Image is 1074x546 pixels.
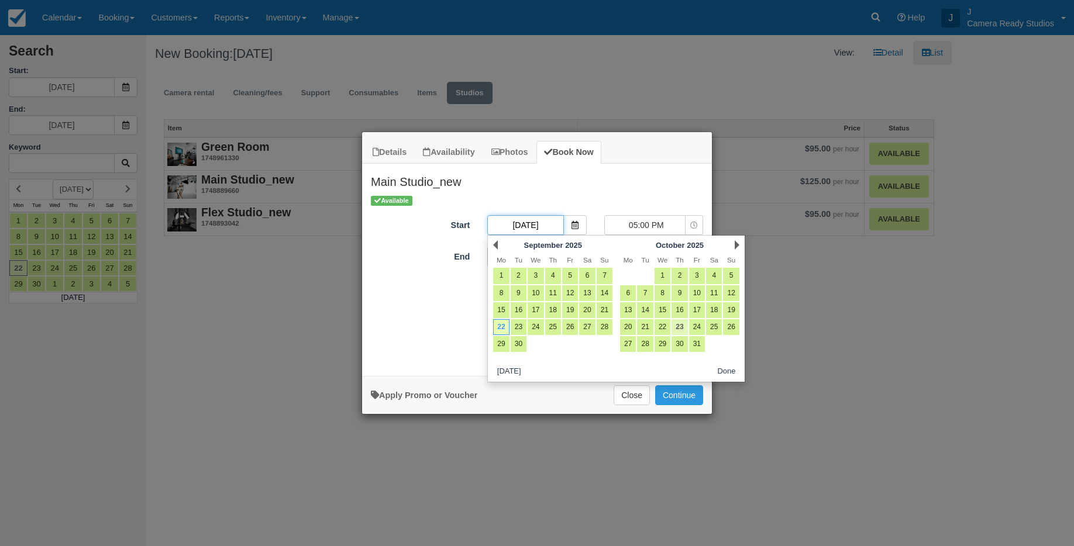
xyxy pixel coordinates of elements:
a: 16 [511,302,526,318]
span: Wednesday [531,256,541,264]
a: 28 [597,319,612,335]
a: 18 [545,302,561,318]
a: Prev [493,240,498,250]
a: 30 [672,336,687,352]
button: Done [713,364,741,379]
a: Apply Voucher [371,391,477,400]
span: Thursday [676,256,684,264]
span: Thursday [549,256,557,264]
a: Details [365,141,414,164]
a: 23 [672,319,687,335]
div: [DATE]: [362,355,712,370]
a: 28 [637,336,653,352]
a: 15 [493,302,509,318]
a: 14 [597,285,612,301]
span: Friday [694,256,700,264]
a: 13 [620,302,636,318]
a: 5 [723,268,739,284]
span: September [524,241,563,250]
a: 4 [706,268,722,284]
a: 9 [672,285,687,301]
span: 2025 [687,241,704,250]
button: Close [614,385,650,405]
a: 17 [528,302,543,318]
div: Item Modal [362,164,712,370]
span: Tuesday [515,256,522,264]
h2: Main Studio_new [362,164,712,194]
a: 24 [689,319,705,335]
a: 21 [637,319,653,335]
span: Friday [567,256,573,264]
a: 12 [723,285,739,301]
a: 22 [655,319,670,335]
a: 9 [511,285,526,301]
a: 2 [672,268,687,284]
a: 11 [706,285,722,301]
a: 15 [655,302,670,318]
a: 11 [545,285,561,301]
a: 17 [689,302,705,318]
a: 30 [511,336,526,352]
a: 20 [579,302,595,318]
a: 3 [528,268,543,284]
span: 2025 [565,241,582,250]
a: 6 [579,268,595,284]
a: 13 [579,285,595,301]
a: 27 [620,336,636,352]
a: 31 [689,336,705,352]
a: 6 [620,285,636,301]
a: 1 [493,268,509,284]
button: Add to Booking [655,385,703,405]
a: 23 [511,319,526,335]
a: 20 [620,319,636,335]
a: 27 [579,319,595,335]
a: Book Now [536,141,601,164]
span: Saturday [710,256,718,264]
span: Wednesday [658,256,667,264]
a: 10 [528,285,543,301]
label: Start [362,215,479,231]
a: 14 [637,302,653,318]
a: 10 [689,285,705,301]
span: Sunday [727,256,735,264]
a: 29 [655,336,670,352]
a: Photos [484,141,536,164]
a: 4 [545,268,561,284]
a: 3 [689,268,705,284]
a: 16 [672,302,687,318]
a: Next [735,240,739,250]
a: 18 [706,302,722,318]
a: 12 [562,285,578,301]
span: Monday [497,256,506,264]
a: 8 [655,285,670,301]
span: October [656,241,685,250]
a: 2 [511,268,526,284]
span: Available [371,196,412,206]
a: 26 [723,319,739,335]
a: 19 [562,302,578,318]
a: 7 [637,285,653,301]
a: 5 [562,268,578,284]
a: 1 [655,268,670,284]
a: 8 [493,285,509,301]
a: 19 [723,302,739,318]
span: Sunday [600,256,608,264]
a: Availability [415,141,482,164]
a: 7 [597,268,612,284]
span: Tuesday [642,256,649,264]
span: Saturday [583,256,591,264]
span: 05:00 PM [605,219,688,231]
span: Monday [624,256,633,264]
button: [DATE] [493,364,525,379]
a: 21 [597,302,612,318]
a: 24 [528,319,543,335]
label: End [362,247,479,263]
a: 25 [706,319,722,335]
a: 22 [493,319,509,335]
a: 26 [562,319,578,335]
a: 29 [493,336,509,352]
a: 25 [545,319,561,335]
